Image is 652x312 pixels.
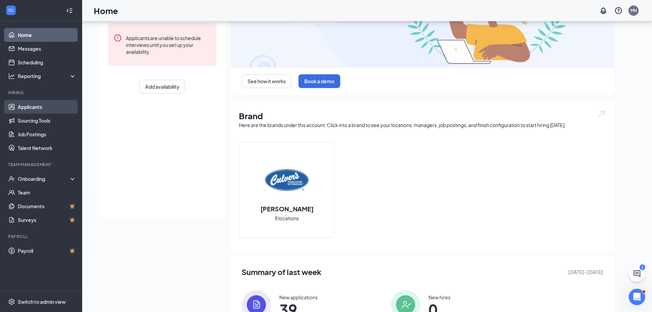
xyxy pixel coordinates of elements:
div: Team Management [8,162,75,167]
button: See how it works [242,74,292,88]
svg: Notifications [599,7,608,15]
div: New applications [279,294,318,301]
button: Add availability [139,80,185,93]
a: DocumentsCrown [18,199,76,213]
svg: WorkstreamLogo [8,7,14,14]
button: ChatActive [629,265,645,282]
a: Scheduling [18,55,76,69]
svg: ChatActive [633,270,641,278]
svg: Settings [8,298,15,305]
a: Sourcing Tools [18,114,76,127]
div: Here are the brands under this account. Click into a brand to see your locations, managers, job p... [239,122,606,128]
div: Applicants are unable to schedule interviews until you set up your availability. [126,34,211,55]
span: Summary of last week [242,266,321,278]
div: Hiring [8,90,75,96]
svg: UserCheck [8,175,15,182]
svg: Analysis [8,73,15,79]
a: Messages [18,42,76,55]
div: Onboarding [18,175,71,182]
a: SurveysCrown [18,213,76,227]
a: Applicants [18,100,76,114]
a: Team [18,186,76,199]
a: Job Postings [18,127,76,141]
button: Book a demo [298,74,340,88]
h1: Brand [239,110,606,122]
h1: Home [94,5,118,16]
div: MN [630,8,637,13]
div: 1 [640,264,645,270]
a: Home [18,28,76,42]
a: PayrollCrown [18,244,76,258]
div: Reporting [18,73,77,79]
h2: [PERSON_NAME] [254,204,320,213]
div: Payroll [8,234,75,239]
svg: Collapse [66,7,73,14]
div: New hires [429,294,450,301]
span: [DATE] - [DATE] [568,268,603,276]
iframe: Intercom live chat [629,289,645,305]
img: Culver's [265,158,309,202]
svg: QuestionInfo [614,7,623,15]
img: open.6027fd2a22e1237b5b06.svg [597,110,606,118]
span: 8 locations [275,214,299,222]
div: Switch to admin view [18,298,66,305]
svg: Error [114,34,122,42]
a: Talent Network [18,141,76,155]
